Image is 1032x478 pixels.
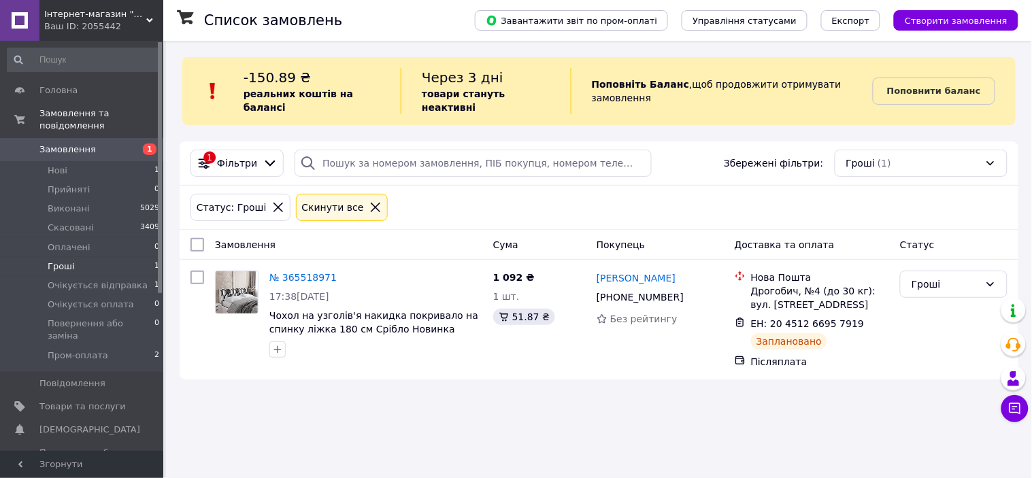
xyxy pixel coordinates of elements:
span: Фільтри [217,156,257,170]
a: [PERSON_NAME] [597,271,676,285]
button: Чат з покупцем [1001,395,1029,422]
span: 3409 [140,222,159,234]
div: Cкинути все [299,200,367,215]
div: 51.87 ₴ [493,309,555,325]
span: 5029 [140,203,159,215]
div: Гроші [912,277,980,292]
a: Фото товару [215,271,259,314]
span: Скасовані [48,222,94,234]
a: Поповнити баланс [873,78,995,105]
a: № 365518971 [269,272,337,283]
b: реальних коштів на балансі [244,88,353,113]
span: Оплачені [48,241,90,254]
span: 0 [154,241,159,254]
span: (1) [878,158,891,169]
span: Прийняті [48,184,90,196]
span: 1 [154,279,159,292]
span: 1 [154,165,159,177]
button: Експорт [821,10,881,31]
div: Статус: Гроші [194,200,269,215]
span: Через 3 дні [422,69,503,86]
span: -150.89 ₴ [244,69,311,86]
span: ЕН: 20 4512 6695 7919 [751,318,865,329]
span: 17:38[DATE] [269,291,329,302]
span: [PHONE_NUMBER] [597,292,684,303]
div: Ваш ID: 2055442 [44,20,163,33]
span: Очікується оплата [48,298,134,311]
span: Товари та послуги [39,400,126,413]
span: Замовлення [39,143,96,156]
span: Завантажити звіт по пром-оплаті [486,14,657,27]
span: 0 [154,184,159,196]
h1: Список замовлень [204,12,342,29]
span: Повідомлення [39,377,105,390]
span: Управління статусами [693,16,797,26]
button: Управління статусами [682,10,808,31]
span: Пром-оплата [48,349,108,362]
span: Виконані [48,203,90,215]
a: Створити замовлення [880,14,1018,25]
span: Головна [39,84,78,97]
span: Доставка та оплата [735,239,835,250]
button: Завантажити звіт по пром-оплаті [475,10,668,31]
span: Нові [48,165,67,177]
span: Статус [900,239,935,250]
img: :exclamation: [203,81,223,101]
b: Поповнити баланс [887,86,981,96]
span: 1 [143,143,156,155]
span: [DEMOGRAPHIC_DATA] [39,424,140,436]
span: Інтернет-магазин "Little Sam" [44,8,146,20]
span: Гроші [846,156,876,170]
span: 1 [154,260,159,273]
div: Післяплата [751,355,889,369]
span: Збережені фільтри: [724,156,823,170]
span: Замовлення [215,239,276,250]
span: Замовлення та повідомлення [39,107,163,132]
div: Дрогобич, №4 (до 30 кг): вул. [STREET_ADDRESS] [751,284,889,311]
input: Пошук за номером замовлення, ПІБ покупця, номером телефону, Email, номером накладної [295,150,652,177]
input: Пошук [7,48,161,72]
div: , щоб продовжити отримувати замовлення [571,68,873,114]
button: Створити замовлення [894,10,1018,31]
span: Без рейтингу [610,313,678,324]
span: 0 [154,318,159,342]
div: Заплановано [751,333,828,349]
img: Фото товару [216,271,258,313]
b: Поповніть Баланс [592,79,690,90]
span: 1 092 ₴ [493,272,535,283]
span: Повернення або заміна [48,318,154,342]
span: Покупець [597,239,645,250]
span: Очікується відправка [48,279,148,292]
a: Чохол на узголів'я накидка покривало на спинку ліжка 180 см Срібло Новинка [269,310,478,335]
span: 2 [154,349,159,362]
span: Створити замовлення [905,16,1008,26]
span: Гроші [48,260,75,273]
span: Cума [493,239,518,250]
span: 1 шт. [493,291,520,302]
span: 0 [154,298,159,311]
div: Нова Пошта [751,271,889,284]
span: Показники роботи компанії [39,447,126,471]
span: Експорт [832,16,870,26]
b: товари стануть неактивні [422,88,505,113]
